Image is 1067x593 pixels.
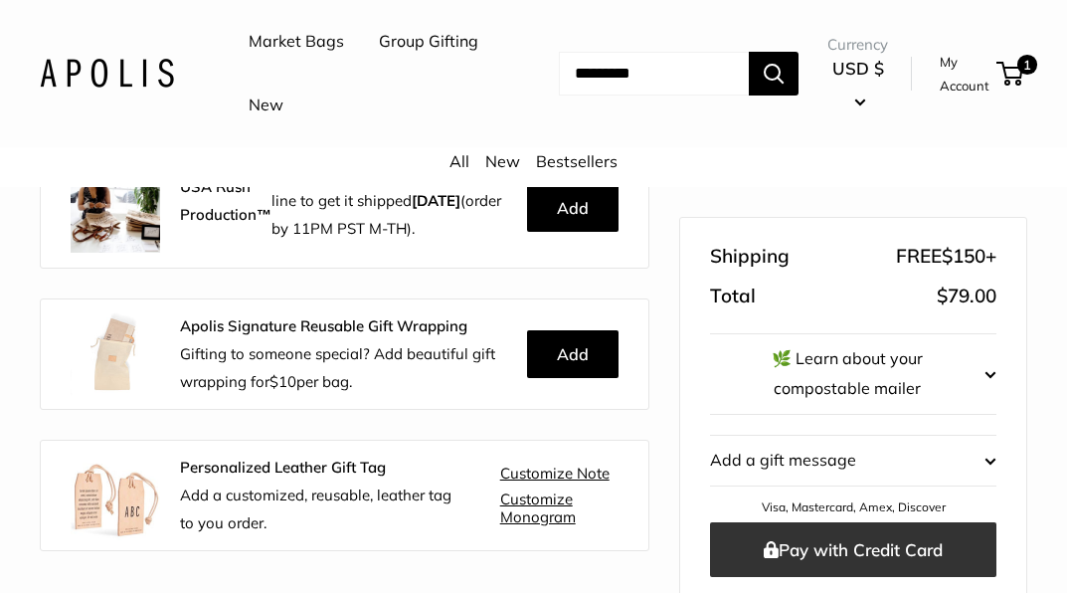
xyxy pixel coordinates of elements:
[940,50,989,99] a: My Account
[710,335,996,415] button: 🌿 Learn about your compostable mailer
[71,163,160,253] img: rush.jpg
[536,151,618,171] a: Bestsellers
[827,31,888,59] span: Currency
[180,486,451,532] span: Add a customized, reusable, leather tag to you order.
[710,437,996,487] button: Add a gift message
[180,316,467,335] strong: Apolis Signature Reusable Gift Wrapping
[500,465,610,483] a: Customize Note
[485,151,520,171] a: New
[710,240,790,276] span: Shipping
[762,500,946,515] a: Visa, Mastercard, Amex, Discover
[271,159,512,243] p: Skip to the front of the production line to get it shipped (order by 11PM PST M-TH).
[749,52,799,96] button: Search
[1017,55,1037,75] span: 1
[527,184,619,232] button: Add
[827,53,888,116] button: USD $
[71,309,160,399] img: Apolis_GiftWrapping_5_90x_2x.jpg
[527,330,619,378] button: Add
[269,372,296,391] span: $10
[832,58,884,79] span: USD $
[896,240,996,276] span: FREE +
[500,491,619,526] a: Customize Monogram
[379,27,478,57] a: Group Gifting
[942,245,985,269] span: $150
[180,458,386,477] strong: Personalized Leather Gift Tag
[71,451,160,540] img: Apolis_Leather-Gift-Tag_Group_180x.jpg
[998,62,1023,86] a: 1
[937,284,996,307] span: $79.00
[180,177,271,224] strong: USA Rush Production™
[40,59,174,88] img: Apolis
[249,91,283,120] a: New
[710,522,996,577] button: Pay with Credit Card
[449,151,469,171] a: All
[559,52,749,96] input: Search...
[180,344,495,391] span: Gifting to someone special? Add beautiful gift wrapping for per bag.
[249,27,344,57] a: Market Bags
[412,191,460,210] b: [DATE]
[710,279,756,314] span: Total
